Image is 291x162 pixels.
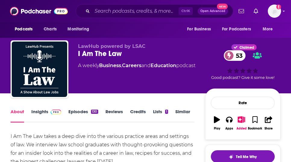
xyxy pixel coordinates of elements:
[92,6,179,16] input: Search podcasts, credits, & more...
[211,112,223,134] button: Play
[236,154,257,159] span: Tell Me Why
[91,110,98,114] div: 130
[225,127,233,130] div: Apps
[258,23,280,35] button: open menu
[276,5,281,9] svg: Add a profile image
[31,109,61,123] a: InsightsPodchaser Pro
[251,6,261,16] a: Show notifications dropdown
[78,62,196,69] div: A weekly podcast
[51,110,61,114] img: Podchaser Pro
[224,50,246,61] a: 53
[198,8,228,15] button: Open AdvancedNew
[236,127,247,130] div: Added
[151,63,176,68] a: Education
[217,4,228,9] span: New
[211,75,274,80] span: Good podcast? Give it some love!
[67,25,89,33] span: Monitoring
[205,43,280,81] div: Claimed53Good podcast? Give it some love!
[235,112,248,134] button: Added
[236,6,246,16] a: Show notifications dropdown
[264,127,273,130] div: Share
[11,23,40,35] button: open menu
[122,63,141,68] a: Careers
[239,46,254,49] span: Claimed
[248,112,262,134] button: Bookmark
[78,43,145,49] span: LawHub powered by LSAC
[12,42,67,97] img: I Am The Law
[218,23,260,35] button: open menu
[130,109,146,123] a: Credits
[11,109,24,123] a: About
[10,5,68,17] img: Podchaser - Follow, Share and Rate Podcasts
[175,109,190,123] a: Similar
[105,109,123,123] a: Reviews
[262,112,275,134] button: Share
[141,63,151,68] span: and
[211,97,275,109] div: Rate
[229,154,233,159] img: tell me why sparkle
[99,63,121,68] a: Business
[268,5,281,18] span: Logged in as csummie
[165,110,168,114] div: 1
[187,25,211,33] span: For Business
[40,23,60,35] a: Charts
[76,4,233,18] div: Search podcasts, credits, & more...
[263,25,273,33] span: More
[200,10,225,13] span: Open Advanced
[44,25,57,33] span: Charts
[214,127,220,130] div: Play
[153,109,168,123] a: Lists1
[183,23,218,35] button: open menu
[15,25,33,33] span: Podcasts
[179,7,193,15] span: Ctrl K
[230,50,246,61] span: 53
[63,23,97,35] button: open menu
[121,63,122,68] span: ,
[268,5,281,18] button: Show profile menu
[268,5,281,18] img: User Profile
[248,127,262,130] div: Bookmark
[68,109,98,123] a: Episodes130
[223,112,236,134] button: Apps
[222,25,251,33] span: For Podcasters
